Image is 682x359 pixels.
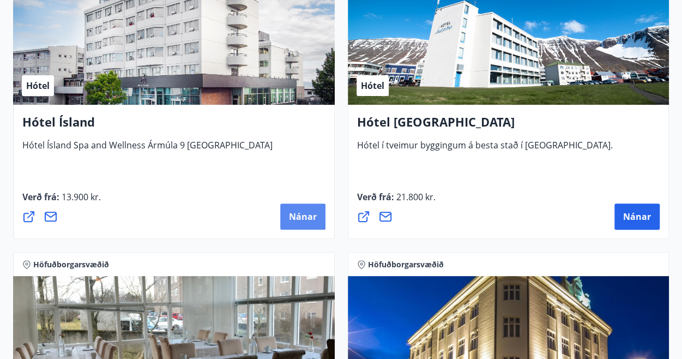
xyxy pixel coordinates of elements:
[361,80,384,92] span: Hótel
[22,191,101,212] span: Verð frá :
[22,139,273,160] span: Hótel Ísland Spa and Wellness Ármúla 9 [GEOGRAPHIC_DATA]
[59,191,101,203] span: 13.900 kr.
[357,191,436,212] span: Verð frá :
[357,139,613,160] span: Hótel í tveimur byggingum á besta stað í [GEOGRAPHIC_DATA].
[394,191,436,203] span: 21.800 kr.
[22,113,325,139] h4: Hótel Ísland
[368,259,444,270] span: Höfuðborgarsvæðið
[623,211,651,223] span: Nánar
[26,80,50,92] span: Hótel
[33,259,109,270] span: Höfuðborgarsvæðið
[357,113,660,139] h4: Hótel [GEOGRAPHIC_DATA]
[289,211,317,223] span: Nánar
[280,204,325,230] button: Nánar
[614,204,660,230] button: Nánar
